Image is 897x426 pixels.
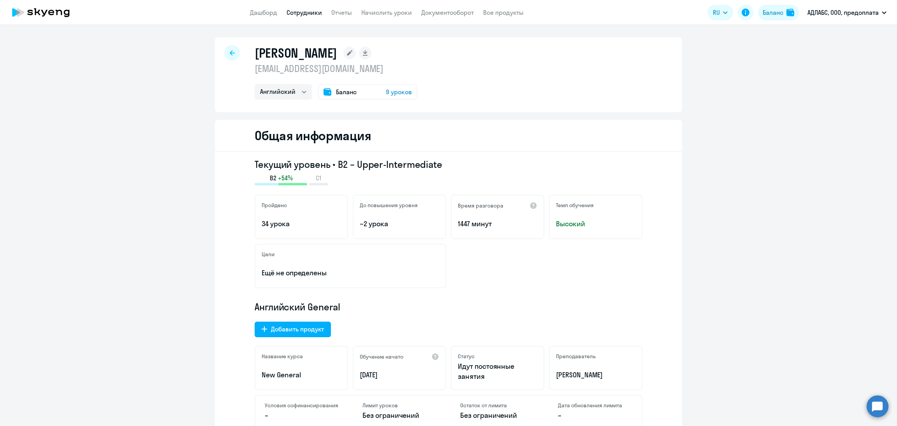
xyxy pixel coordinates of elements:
span: Высокий [556,219,635,229]
p: [PERSON_NAME] [556,370,635,380]
h4: Лимит уроков [362,402,437,409]
h5: Статус [458,353,475,360]
span: RU [713,8,720,17]
p: Без ограничений [460,410,535,421]
h2: Общая информация [255,128,371,143]
img: balance [786,9,794,16]
p: [DATE] [360,370,439,380]
p: Ещё не определены [262,268,439,278]
h5: Обучение начато [360,353,403,360]
p: ~2 урока [360,219,439,229]
h5: До повышения уровня [360,202,418,209]
h5: Темп обучения [556,202,594,209]
h4: Дата обновления лимита [558,402,632,409]
span: 9 уроков [386,87,412,97]
h5: Пройдено [262,202,287,209]
span: C1 [316,174,321,182]
a: Сотрудники [287,9,322,16]
div: Добавить продукт [271,324,324,334]
p: Без ограничений [362,410,437,421]
p: – [265,410,339,421]
h5: Название курса [262,353,303,360]
a: Дашборд [250,9,277,16]
p: Идут постоянные занятия [458,361,537,382]
h5: Время разговора [458,202,503,209]
h1: [PERSON_NAME] [255,45,337,61]
h3: Текущий уровень • B2 – Upper-Intermediate [255,158,642,171]
p: 1447 минут [458,219,537,229]
p: [EMAIL_ADDRESS][DOMAIN_NAME] [255,62,417,75]
a: Начислить уроки [361,9,412,16]
span: +54% [278,174,293,182]
span: Английский General [255,301,340,313]
a: Все продукты [483,9,524,16]
span: Баланс [336,87,357,97]
button: Добавить продукт [255,322,331,337]
p: New General [262,370,341,380]
button: Балансbalance [758,5,799,20]
p: – [558,410,632,421]
div: Баланс [763,8,783,17]
a: Отчеты [331,9,352,16]
h5: Преподаватель [556,353,596,360]
h5: Цели [262,251,274,258]
h4: Остаток от лимита [460,402,535,409]
button: АДЛАБС, ООО, предоплата [804,3,890,22]
span: B2 [270,174,276,182]
p: 34 урока [262,219,341,229]
button: RU [707,5,733,20]
h4: Условия софинансирования [265,402,339,409]
p: АДЛАБС, ООО, предоплата [807,8,879,17]
a: Документооборот [421,9,474,16]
